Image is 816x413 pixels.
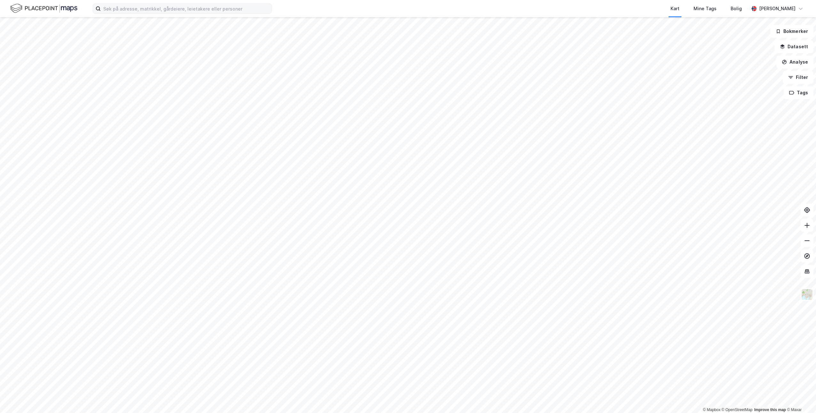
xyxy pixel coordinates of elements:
[776,56,813,68] button: Analyse
[101,4,271,13] input: Søk på adresse, matrikkel, gårdeiere, leietakere eller personer
[703,408,720,412] a: Mapbox
[671,5,679,12] div: Kart
[770,25,813,38] button: Bokmerker
[694,5,717,12] div: Mine Tags
[801,288,813,300] img: Z
[722,408,753,412] a: OpenStreetMap
[783,71,813,84] button: Filter
[784,86,813,99] button: Tags
[774,40,813,53] button: Datasett
[759,5,796,12] div: [PERSON_NAME]
[754,408,786,412] a: Improve this map
[10,3,77,14] img: logo.f888ab2527a4732fd821a326f86c7f29.svg
[731,5,742,12] div: Bolig
[784,382,816,413] iframe: Chat Widget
